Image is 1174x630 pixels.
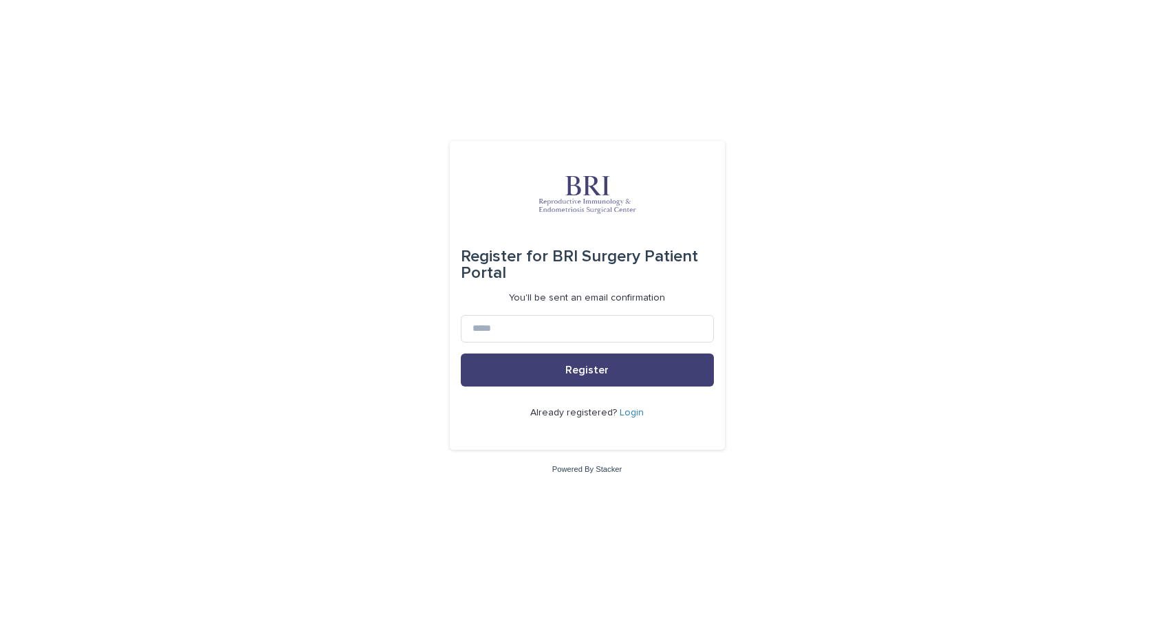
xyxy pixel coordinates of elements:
[620,408,644,417] a: Login
[552,465,622,473] a: Powered By Stacker
[505,174,670,215] img: oRmERfgFTTevZZKagoCM
[461,237,714,292] div: BRI Surgery Patient Portal
[509,292,665,304] p: You'll be sent an email confirmation
[530,408,620,417] span: Already registered?
[565,365,609,376] span: Register
[461,354,714,387] button: Register
[461,248,548,265] span: Register for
